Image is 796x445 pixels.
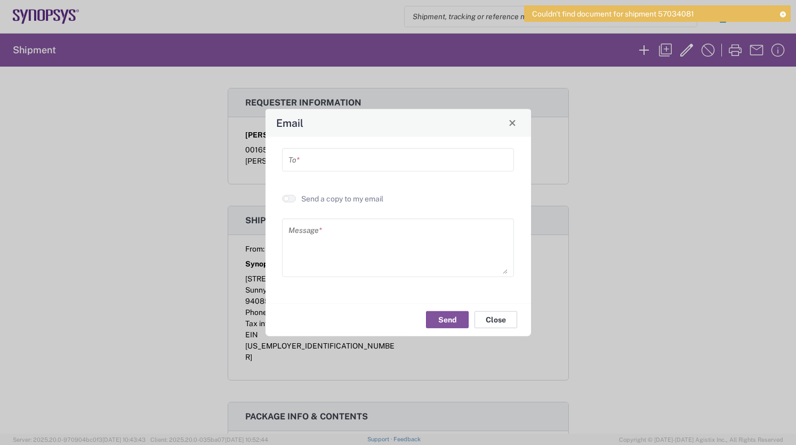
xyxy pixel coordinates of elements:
[301,193,383,203] label: Send a copy to my email
[426,311,469,328] button: Send
[475,311,517,328] button: Close
[505,115,520,130] button: Close
[532,9,694,19] span: Couldn't find document for shipment 57034081
[276,115,303,131] h4: Email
